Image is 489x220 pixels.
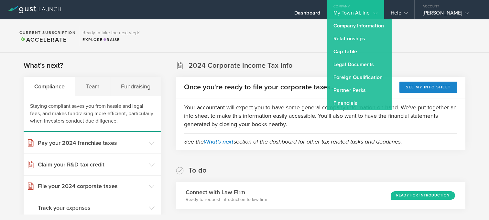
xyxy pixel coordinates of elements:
[38,139,146,147] h3: Pay your 2024 franchise taxes
[82,37,139,43] div: Explore
[19,31,76,35] h2: Current Subscription
[38,182,146,190] h3: File your 2024 corporate taxes
[391,191,455,200] div: Ready for Introduction
[186,188,267,196] h3: Connect with Law Firm
[103,37,120,42] span: Raise
[186,196,267,203] p: Ready to request introduction to law firm
[184,83,335,92] h2: Once you're ready to file your corporate taxes...
[79,26,143,46] div: Ready to take the next step?ExploreRaise
[24,77,75,96] div: Compliance
[19,36,67,43] span: Accelerate
[204,138,234,145] a: What's next
[184,138,402,145] em: See the section of the dashboard for other tax related tasks and deadlines.
[75,77,110,96] div: Team
[189,166,207,175] h2: To do
[294,10,320,19] div: Dashboard
[399,82,457,93] button: See my info sheet
[38,160,146,169] h3: Claim your R&D tax credit
[110,77,161,96] div: Fundraising
[333,10,377,19] div: My Town AI, Inc.
[82,31,139,35] h3: Ready to take the next step?
[24,96,161,132] div: Staying compliant saves you from hassle and legal fees, and makes fundraising more efficient, par...
[38,204,146,212] h3: Track your expenses
[391,10,408,19] div: Help
[423,10,478,19] div: [PERSON_NAME]
[189,61,293,70] h2: 2024 Corporate Income Tax Info
[184,103,457,128] p: Your accountant will expect you to have some general company information on hand. We've put toget...
[176,182,465,209] div: Connect with Law FirmReady to request introduction to law firmReady for Introduction
[24,61,63,70] h2: What's next?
